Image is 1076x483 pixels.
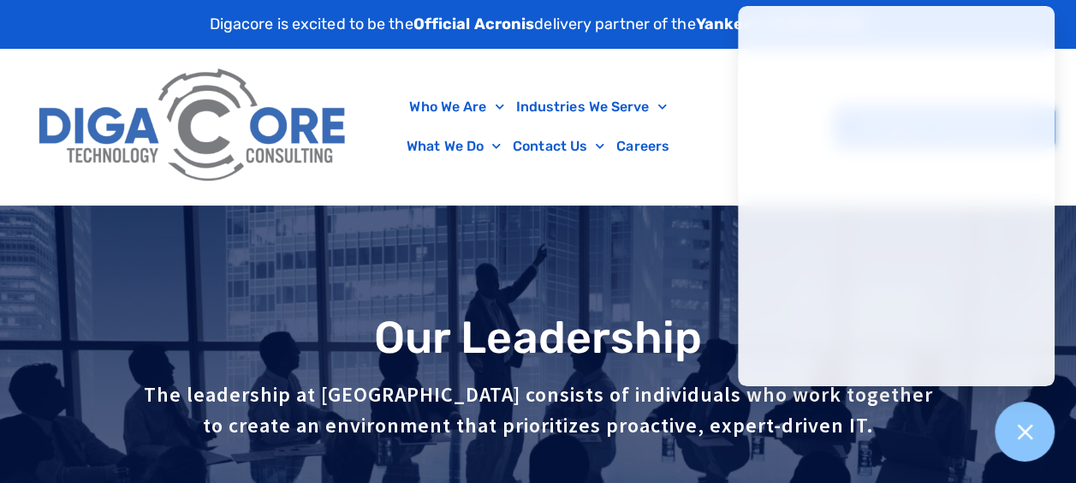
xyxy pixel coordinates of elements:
[210,13,867,36] p: Digacore is excited to be the delivery partner of the .
[141,379,936,441] p: The leadership at [GEOGRAPHIC_DATA] consists of individuals who work together to create an enviro...
[413,15,535,33] strong: Official Acronis
[9,313,1067,362] h1: Our Leadership
[509,87,672,127] a: Industries We Serve
[30,57,357,196] img: Digacore Logo
[738,6,1055,386] iframe: Chatgenie Messenger
[507,127,610,166] a: Contact Us
[366,87,710,166] nav: Menu
[610,127,675,166] a: Careers
[401,127,507,166] a: What We Do
[696,15,762,33] strong: Yankees
[403,87,509,127] a: Who We Are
